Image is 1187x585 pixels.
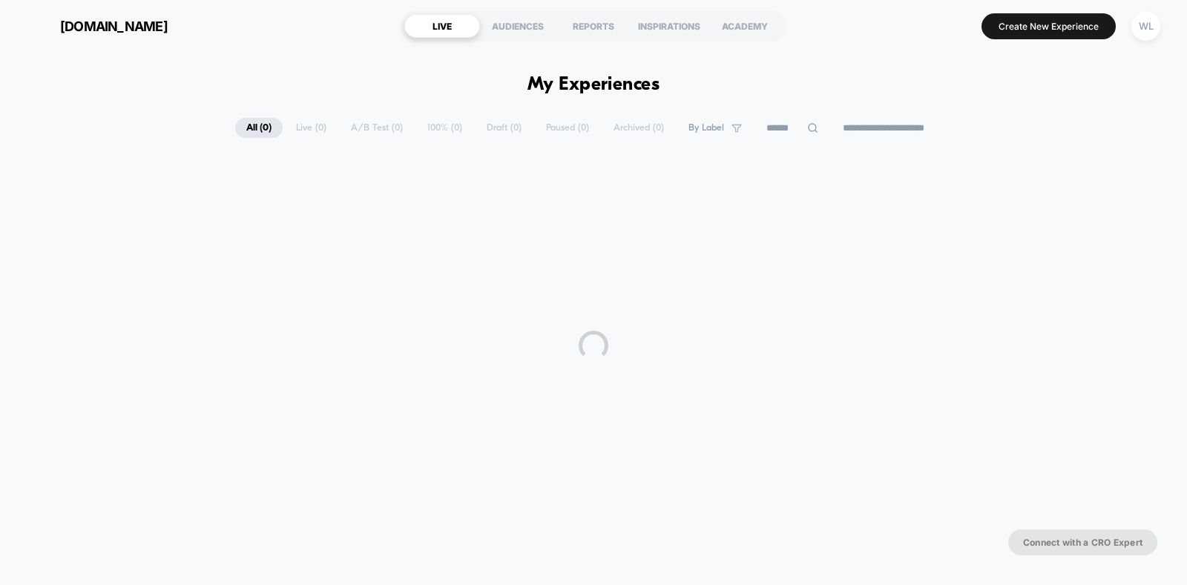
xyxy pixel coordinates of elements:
[631,14,707,38] div: INSPIRATIONS
[1008,529,1157,555] button: Connect with a CRO Expert
[688,122,724,133] span: By Label
[982,13,1116,39] button: Create New Experience
[22,14,172,38] button: [DOMAIN_NAME]
[60,19,168,34] span: [DOMAIN_NAME]
[235,118,283,138] span: All ( 0 )
[556,14,631,38] div: REPORTS
[527,74,660,96] h1: My Experiences
[480,14,556,38] div: AUDIENCES
[404,14,480,38] div: LIVE
[1131,12,1160,41] div: WL
[1127,11,1165,42] button: WL
[707,14,783,38] div: ACADEMY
